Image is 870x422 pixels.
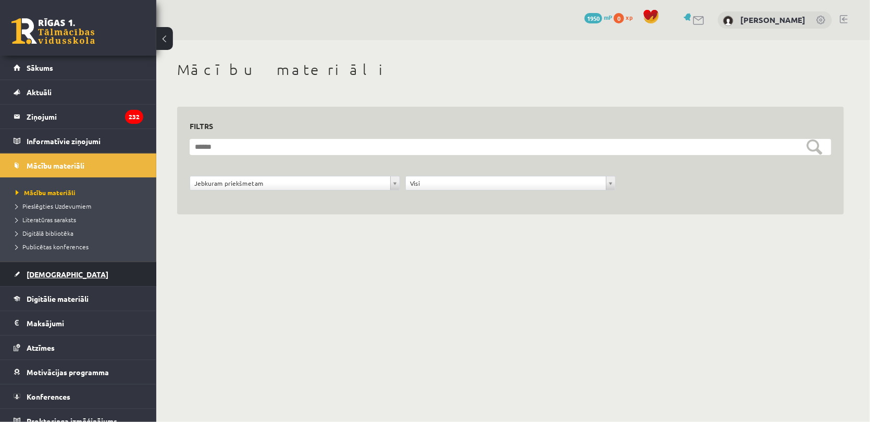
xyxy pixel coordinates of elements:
legend: Informatīvie ziņojumi [27,129,143,153]
a: 1950 mP [585,13,612,21]
a: 0 xp [614,13,638,21]
span: Visi [410,176,602,190]
a: Digitālā bibliotēka [16,228,146,238]
span: Mācību materiāli [27,161,84,170]
a: Aktuāli [14,80,143,104]
a: Atzīmes [14,336,143,360]
span: Digitālie materiāli [27,294,89,303]
a: Pieslēgties Uzdevumiem [16,201,146,211]
a: Informatīvie ziņojumi [14,129,143,153]
a: [DEMOGRAPHIC_DATA] [14,262,143,286]
a: Maksājumi [14,311,143,335]
span: 1950 [585,13,602,23]
h1: Mācību materiāli [177,61,844,79]
h3: Filtrs [190,119,819,133]
span: [DEMOGRAPHIC_DATA] [27,270,108,279]
span: Digitālā bibliotēka [16,229,73,237]
a: [PERSON_NAME] [740,15,805,25]
a: Motivācijas programma [14,360,143,384]
a: Digitālie materiāli [14,287,143,311]
legend: Ziņojumi [27,105,143,129]
a: Visi [406,176,615,190]
a: Literatūras saraksts [16,215,146,224]
img: Kristiāns Šīmens [723,16,734,26]
span: xp [626,13,632,21]
span: mP [604,13,612,21]
span: Literatūras saraksts [16,215,76,224]
a: Mācību materiāli [16,188,146,197]
legend: Maksājumi [27,311,143,335]
span: Sākums [27,63,53,72]
i: 232 [125,110,143,124]
span: Pieslēgties Uzdevumiem [16,202,91,210]
span: Motivācijas programma [27,367,109,377]
a: Sākums [14,56,143,80]
span: Mācību materiāli [16,188,76,197]
a: Ziņojumi232 [14,105,143,129]
span: Konferences [27,392,70,401]
a: Publicētas konferences [16,242,146,251]
span: 0 [614,13,624,23]
a: Mācību materiāli [14,154,143,177]
span: Atzīmes [27,343,55,352]
a: Konferences [14,385,143,408]
a: Rīgas 1. Tālmācības vidusskola [11,18,95,44]
span: Publicētas konferences [16,242,89,251]
a: Jebkuram priekšmetam [190,176,400,190]
span: Jebkuram priekšmetam [194,176,386,190]
span: Aktuāli [27,87,52,97]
